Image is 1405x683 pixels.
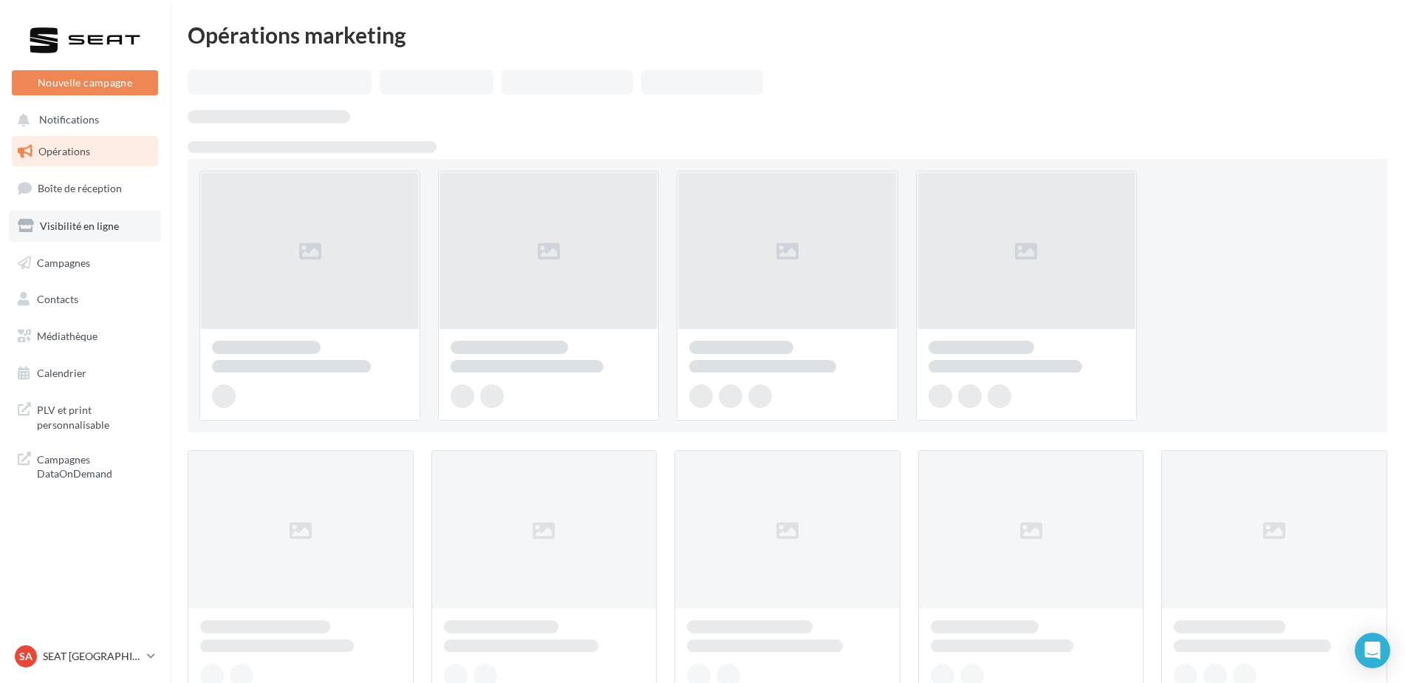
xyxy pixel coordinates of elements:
[9,172,161,204] a: Boîte de réception
[9,358,161,389] a: Calendrier
[38,182,122,194] span: Boîte de réception
[9,321,161,352] a: Médiathèque
[1355,633,1390,668] div: Open Intercom Messenger
[9,394,161,438] a: PLV et print personnalisable
[37,400,152,432] span: PLV et print personnalisable
[188,24,1387,46] div: Opérations marketing
[40,220,119,232] span: Visibilité en ligne
[9,284,161,315] a: Contacts
[38,145,90,157] span: Opérations
[37,330,98,342] span: Médiathèque
[9,136,161,167] a: Opérations
[19,649,33,664] span: SA
[37,367,86,379] span: Calendrier
[37,293,78,305] span: Contacts
[37,256,90,268] span: Campagnes
[9,444,161,487] a: Campagnes DataOnDemand
[12,642,158,670] a: SA SEAT [GEOGRAPHIC_DATA]
[39,114,99,126] span: Notifications
[43,649,141,664] p: SEAT [GEOGRAPHIC_DATA]
[37,449,152,481] span: Campagnes DataOnDemand
[9,211,161,242] a: Visibilité en ligne
[12,70,158,95] button: Nouvelle campagne
[9,248,161,279] a: Campagnes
